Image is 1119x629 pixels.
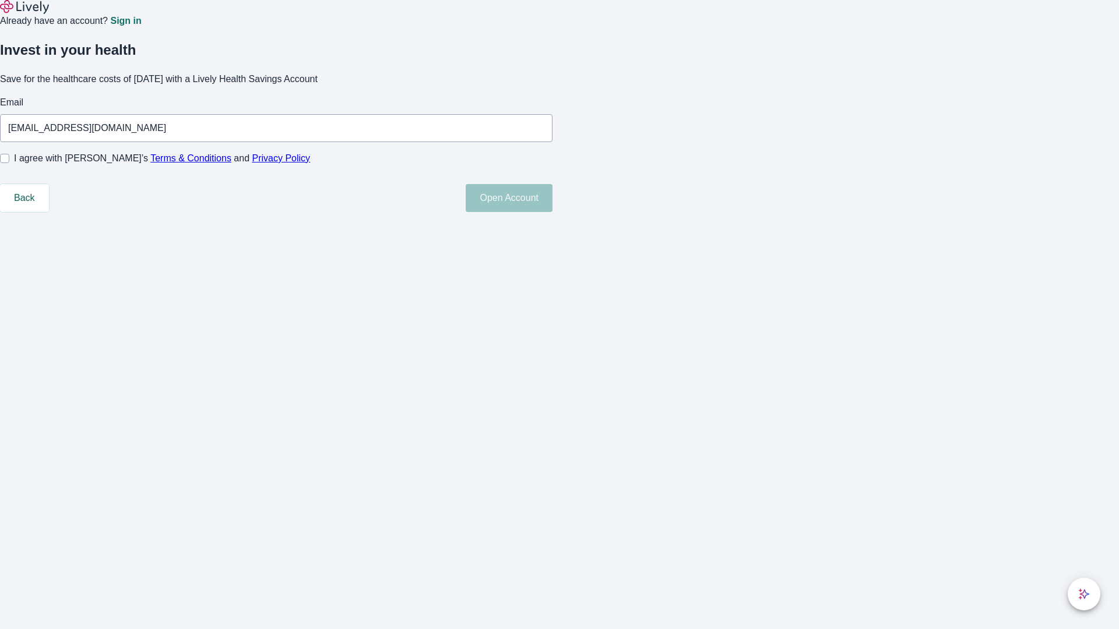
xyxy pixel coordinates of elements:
svg: Lively AI Assistant [1078,588,1090,600]
a: Sign in [110,16,141,26]
span: I agree with [PERSON_NAME]’s and [14,151,310,165]
a: Privacy Policy [252,153,311,163]
button: chat [1068,578,1100,610]
a: Terms & Conditions [150,153,231,163]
